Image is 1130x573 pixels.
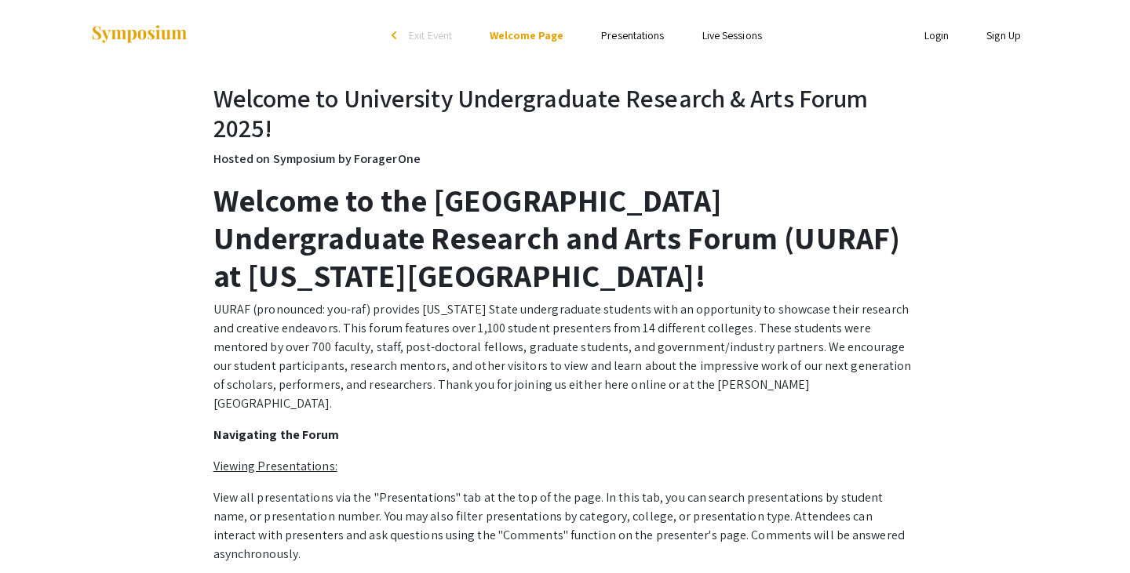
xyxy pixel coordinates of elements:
[392,31,401,40] div: arrow_back_ios
[213,150,917,169] p: Hosted on Symposium by ForagerOne
[924,28,950,42] a: Login
[213,300,917,413] p: UURAF (pronounced: you-raf) provides [US_STATE] State undergraduate students with an opportunity ...
[90,24,188,45] img: Symposium by ForagerOne
[213,180,901,296] strong: Welcome to the [GEOGRAPHIC_DATA] Undergraduate Research and Arts Forum (UURAF) at [US_STATE][GEOG...
[213,426,340,443] strong: Navigating the Forum
[702,28,762,42] a: Live Sessions
[490,28,563,42] a: Welcome Page
[409,28,452,42] span: Exit Event
[213,488,917,564] p: View all presentations via the "Presentations" tab at the top of the page. In this tab, you can s...
[213,458,337,474] u: Viewing Presentations:
[986,28,1021,42] a: Sign Up
[213,83,917,143] h2: Welcome to University Undergraduate Research & Arts Forum 2025!
[601,28,664,42] a: Presentations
